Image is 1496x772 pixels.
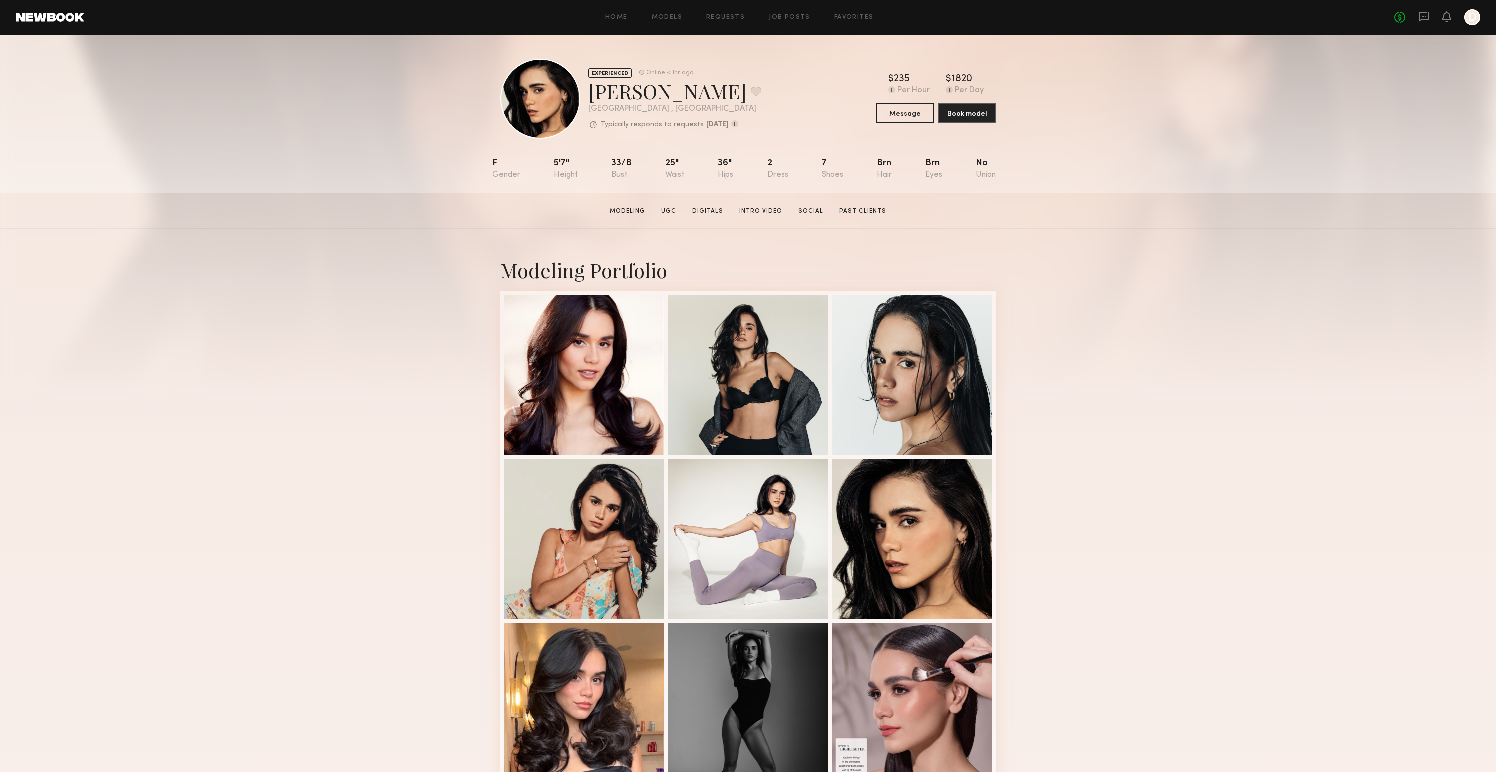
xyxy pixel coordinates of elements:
[500,257,996,283] div: Modeling Portfolio
[876,103,934,123] button: Message
[588,105,761,113] div: [GEOGRAPHIC_DATA] , [GEOGRAPHIC_DATA]
[588,68,632,78] div: EXPERIENCED
[588,78,761,104] div: [PERSON_NAME]
[611,159,632,179] div: 33/b
[718,159,733,179] div: 36"
[877,159,892,179] div: Brn
[769,14,810,21] a: Job Posts
[605,14,628,21] a: Home
[767,159,788,179] div: 2
[976,159,996,179] div: No
[657,207,680,216] a: UGC
[897,86,930,95] div: Per Hour
[665,159,684,179] div: 25"
[601,121,704,128] p: Typically responds to requests
[688,207,727,216] a: Digitals
[925,159,942,179] div: Brn
[735,207,786,216] a: Intro Video
[606,207,649,216] a: Modeling
[955,86,984,95] div: Per Day
[835,207,890,216] a: Past Clients
[951,74,972,84] div: 1820
[946,74,951,84] div: $
[706,14,745,21] a: Requests
[834,14,874,21] a: Favorites
[706,121,729,128] b: [DATE]
[894,74,910,84] div: 235
[888,74,894,84] div: $
[1464,9,1480,25] a: D
[492,159,520,179] div: F
[822,159,843,179] div: 7
[794,207,827,216] a: Social
[646,70,693,76] div: Online < 1hr ago
[652,14,682,21] a: Models
[938,103,996,123] button: Book model
[554,159,578,179] div: 5'7"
